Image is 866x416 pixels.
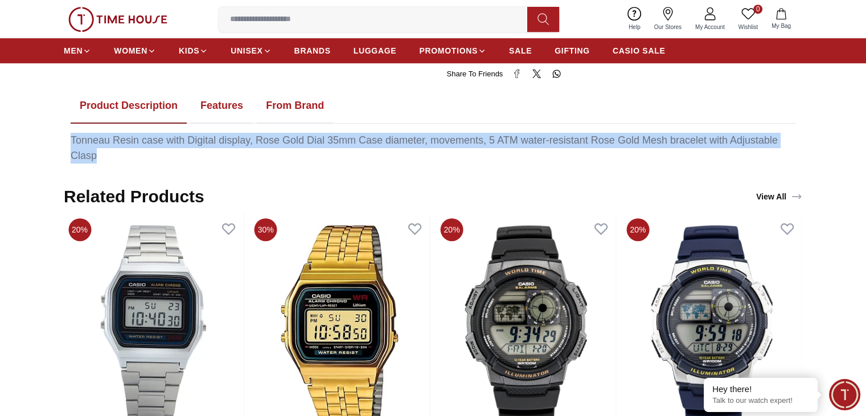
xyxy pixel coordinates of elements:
[829,379,860,410] div: Chat Widget
[732,5,765,34] a: 0Wishlist
[64,186,204,207] h2: Related Products
[650,23,686,31] span: Our Stores
[622,5,647,34] a: Help
[419,45,478,56] span: PROMOTIONS
[441,218,463,241] span: 20%
[64,45,83,56] span: MEN
[231,40,271,61] a: UNISEX
[68,218,91,241] span: 20%
[294,45,331,56] span: BRANDS
[754,189,805,205] a: View All
[354,40,397,61] a: LUGGAGE
[354,45,397,56] span: LUGGAGE
[68,7,167,32] img: ...
[691,23,729,31] span: My Account
[231,45,262,56] span: UNISEX
[624,23,645,31] span: Help
[509,45,532,56] span: SALE
[712,396,809,406] p: Talk to our watch expert!
[71,88,187,124] button: Product Description
[64,40,91,61] a: MEN
[447,68,503,80] span: Share To Friends
[179,40,208,61] a: KIDS
[179,45,199,56] span: KIDS
[767,22,795,30] span: My Bag
[294,40,331,61] a: BRANDS
[756,191,802,202] div: View All
[734,23,762,31] span: Wishlist
[191,88,252,124] button: Features
[257,88,333,124] button: From Brand
[419,40,486,61] a: PROMOTIONS
[114,45,147,56] span: WOMEN
[555,45,590,56] span: GIFTING
[712,384,809,395] div: Hey there!
[626,218,649,241] span: 20%
[509,40,532,61] a: SALE
[255,218,277,241] span: 30%
[613,45,666,56] span: CASIO SALE
[613,40,666,61] a: CASIO SALE
[555,40,590,61] a: GIFTING
[647,5,688,34] a: Our Stores
[114,40,156,61] a: WOMEN
[753,5,762,14] span: 0
[71,133,795,164] div: Tonneau Resin case with Digital display, Rose Gold Dial 35mm Case diameter, movements, 5 ATM wate...
[765,6,798,32] button: My Bag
